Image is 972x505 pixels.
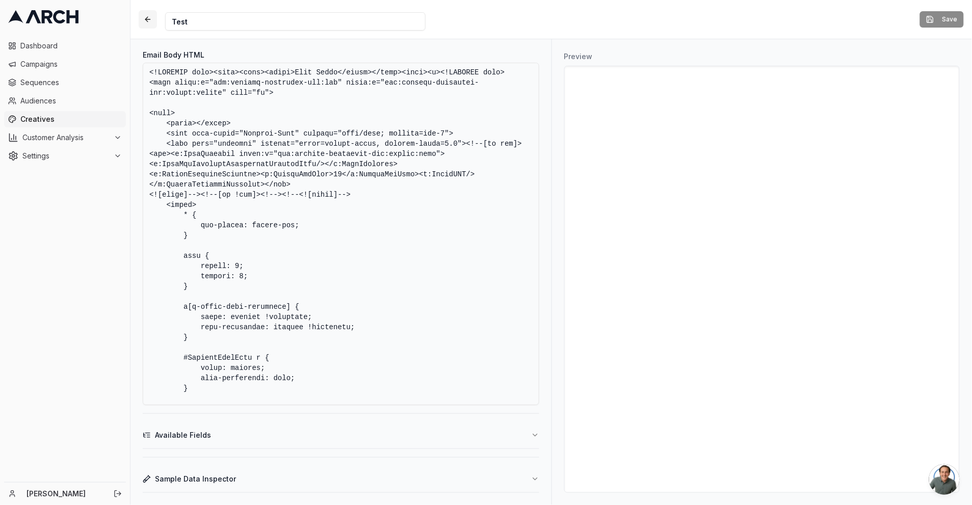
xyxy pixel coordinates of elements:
[143,422,539,448] button: Available Fields
[143,466,539,492] button: Sample Data Inspector
[929,464,960,495] a: Open chat
[22,151,110,161] span: Settings
[4,56,126,72] a: Campaigns
[4,111,126,127] a: Creatives
[4,38,126,54] a: Dashboard
[20,59,122,69] span: Campaigns
[565,66,960,492] iframe: Preview for Test
[20,41,122,51] span: Dashboard
[143,51,539,59] label: Email Body HTML
[155,430,211,440] span: Available Fields
[20,96,122,106] span: Audiences
[4,74,126,91] a: Sequences
[4,129,126,146] button: Customer Analysis
[111,487,125,501] button: Log out
[165,12,426,31] input: Internal Creative Name
[155,474,236,484] span: Sample Data Inspector
[143,63,539,405] textarea: <!LOREMIP dolo><sita><cons><adipi>Elit Seddo</eiusm></temp><inci><u><!LABOREE dolo> <magn aliqu:e...
[22,132,110,143] span: Customer Analysis
[20,77,122,88] span: Sequences
[4,148,126,164] button: Settings
[27,489,102,499] a: [PERSON_NAME]
[564,51,960,62] h3: Preview
[4,93,126,109] a: Audiences
[20,114,122,124] span: Creatives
